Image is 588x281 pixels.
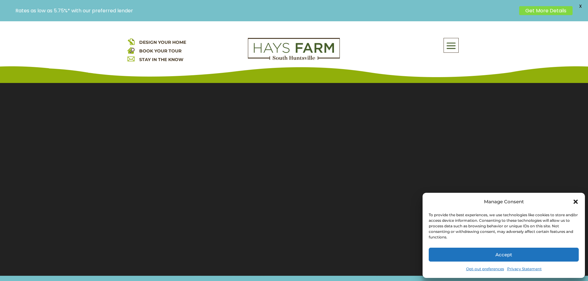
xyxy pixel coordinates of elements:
a: Get More Details [519,6,573,15]
span: X [576,2,585,11]
a: Opt-out preferences [466,265,504,273]
div: To provide the best experiences, we use technologies like cookies to store and/or access device i... [429,212,578,240]
a: STAY IN THE KNOW [139,57,183,62]
img: design your home [127,38,135,45]
a: BOOK YOUR TOUR [139,48,181,54]
img: Logo [248,38,340,60]
a: Privacy Statement [507,265,542,273]
div: Manage Consent [484,197,524,206]
img: book your home tour [127,47,135,54]
button: Accept [429,248,579,262]
a: hays farm homes huntsville development [248,56,340,61]
p: Rates as low as 5.75%* with our preferred lender [15,8,516,14]
div: Close dialog [573,199,579,205]
a: DESIGN YOUR HOME [139,39,186,45]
